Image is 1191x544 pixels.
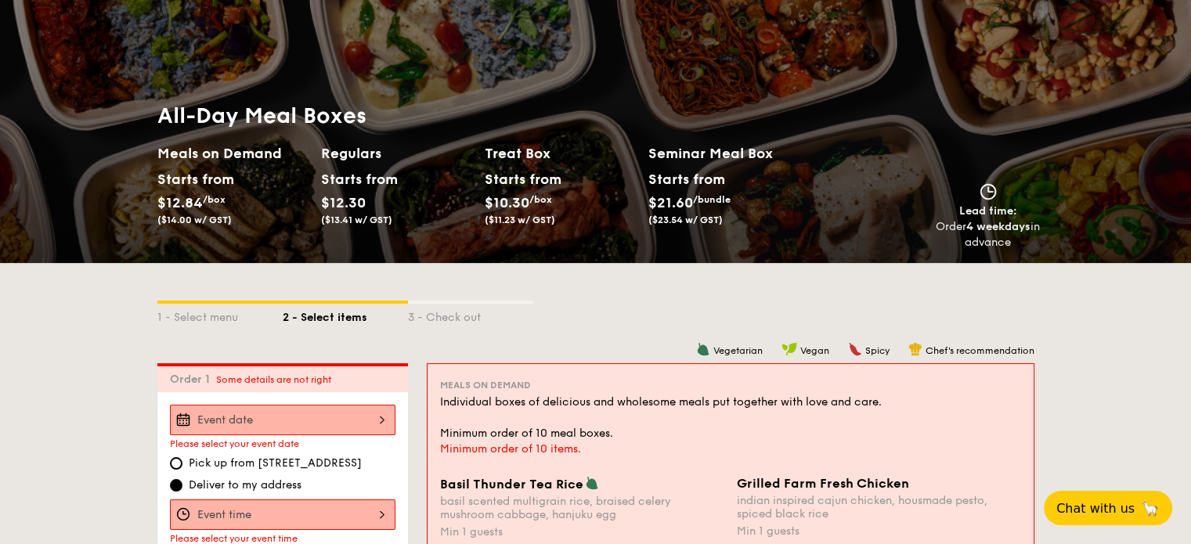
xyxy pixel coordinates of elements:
[737,524,1021,539] div: Min 1 guests
[170,533,298,544] span: Please select your event time
[408,304,533,326] div: 3 - Check out
[485,142,636,164] h2: Treat Box
[283,304,408,326] div: 2 - Select items
[737,494,1021,521] div: indian inspired cajun chicken, housmade pesto, spiced black rice
[693,194,731,205] span: /bundle
[648,214,723,225] span: ($23.54 w/ GST)
[485,194,529,211] span: $10.30
[157,102,812,130] h1: All-Day Meal Boxes
[959,204,1017,218] span: Lead time:
[170,457,182,470] input: Pick up from [STREET_ADDRESS]
[203,194,226,205] span: /box
[321,214,392,225] span: ($13.41 w/ GST)
[157,168,227,191] div: Starts from
[737,476,909,491] span: Grilled Farm Fresh Chicken
[440,477,583,492] span: Basil Thunder Tea Rice
[696,342,710,356] img: icon-vegetarian.fe4039eb.svg
[485,214,555,225] span: ($11.23 w/ GST)
[216,374,331,385] span: Some details are not right
[170,373,216,386] span: Order 1
[170,499,395,530] input: Event time
[157,304,283,326] div: 1 - Select menu
[865,345,890,356] span: Spicy
[440,441,1021,457] div: Minimum order of 10 items.
[321,194,366,211] span: $12.30
[926,345,1034,356] span: Chef's recommendation
[321,168,391,191] div: Starts from
[321,142,472,164] h2: Regulars
[648,194,693,211] span: $21.60
[189,456,362,471] span: Pick up from [STREET_ADDRESS]
[440,524,724,540] div: Min 1 guests
[713,345,763,356] span: Vegetarian
[1056,501,1135,516] span: Chat with us
[440,394,1021,441] div: Individual boxes of delicious and wholesome meals put together with love and care. Minimum order ...
[648,168,724,191] div: Starts from
[800,345,829,356] span: Vegan
[440,495,724,521] div: basil scented multigrain rice, braised celery mushroom cabbage, hanjuku egg
[529,194,552,205] span: /box
[157,142,309,164] h2: Meals on Demand
[1141,499,1160,517] span: 🦙
[648,142,812,164] h2: Seminar Meal Box
[848,342,862,356] img: icon-spicy.37a8142b.svg
[170,438,395,449] div: Please select your event date
[170,405,395,435] input: Event date
[440,380,531,391] span: Meals on Demand
[966,220,1030,233] strong: 4 weekdays
[157,194,203,211] span: $12.84
[781,342,797,356] img: icon-vegan.f8ff3823.svg
[585,476,599,490] img: icon-vegetarian.fe4039eb.svg
[976,183,1000,200] img: icon-clock.2db775ea.svg
[170,479,182,492] input: Deliver to my address
[157,214,232,225] span: ($14.00 w/ GST)
[908,342,922,356] img: icon-chef-hat.a58ddaea.svg
[189,477,301,493] span: Deliver to my address
[1044,491,1172,525] button: Chat with us🦙
[485,168,554,191] div: Starts from
[936,219,1041,250] div: Order in advance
